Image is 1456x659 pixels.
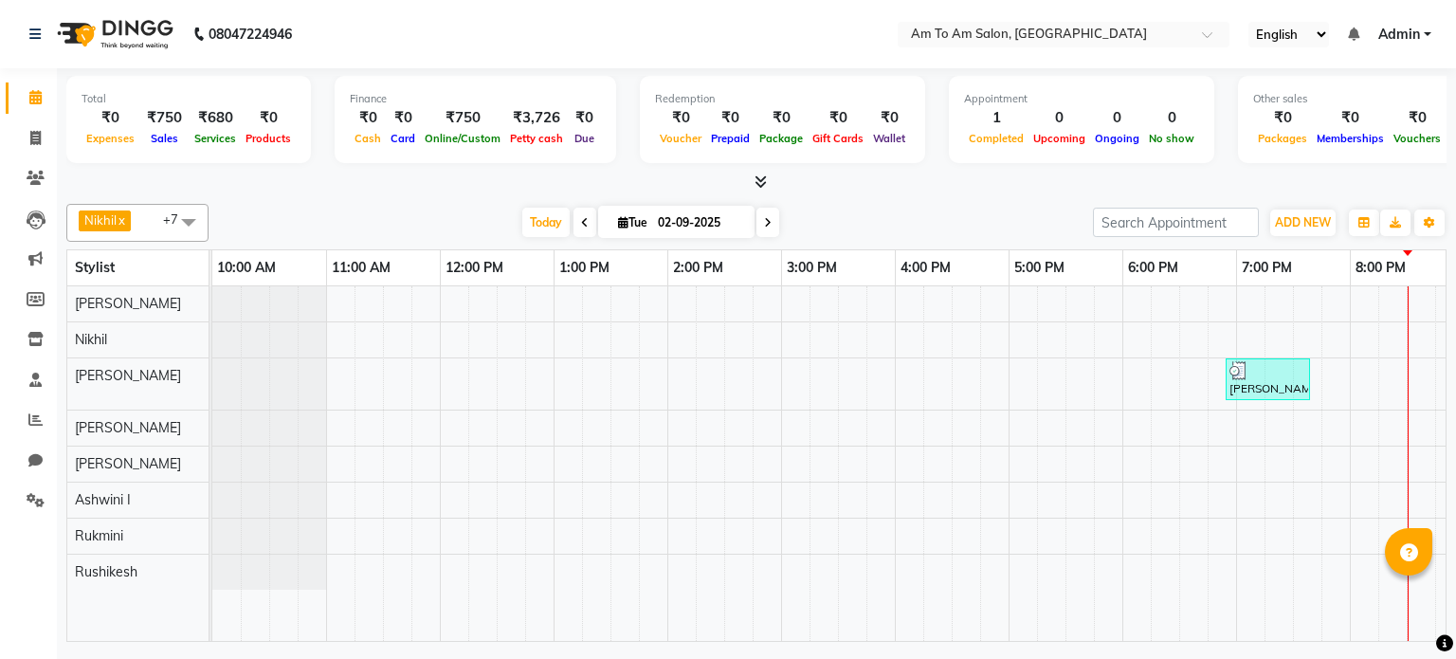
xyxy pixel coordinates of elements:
[350,132,386,145] span: Cash
[386,107,420,129] div: ₹0
[190,107,241,129] div: ₹680
[522,208,570,237] span: Today
[386,132,420,145] span: Card
[1312,132,1389,145] span: Memberships
[190,132,241,145] span: Services
[668,254,728,282] a: 2:00 PM
[350,91,601,107] div: Finance
[964,132,1028,145] span: Completed
[808,107,868,129] div: ₹0
[420,107,505,129] div: ₹750
[1028,132,1090,145] span: Upcoming
[1093,208,1259,237] input: Search Appointment
[896,254,955,282] a: 4:00 PM
[1378,25,1420,45] span: Admin
[75,563,137,580] span: Rushikesh
[212,254,281,282] a: 10:00 AM
[964,107,1028,129] div: 1
[1275,215,1331,229] span: ADD NEW
[655,107,706,129] div: ₹0
[327,254,395,282] a: 11:00 AM
[613,215,652,229] span: Tue
[1389,132,1446,145] span: Vouchers
[782,254,842,282] a: 3:00 PM
[1270,210,1336,236] button: ADD NEW
[655,91,910,107] div: Redemption
[706,107,755,129] div: ₹0
[420,132,505,145] span: Online/Custom
[1253,132,1312,145] span: Packages
[75,419,181,436] span: [PERSON_NAME]
[1010,254,1069,282] a: 5:00 PM
[241,132,296,145] span: Products
[568,107,601,129] div: ₹0
[146,132,183,145] span: Sales
[75,527,123,544] span: Rukmini
[75,295,181,312] span: [PERSON_NAME]
[655,132,706,145] span: Voucher
[163,211,192,227] span: +7
[82,107,139,129] div: ₹0
[1376,583,1437,640] iframe: chat widget
[1312,107,1389,129] div: ₹0
[1228,361,1308,397] div: [PERSON_NAME], TK01, 06:55 PM-07:40 PM, Hair Cut - [DEMOGRAPHIC_DATA] (With Hair Wash) (₹799)
[1144,107,1199,129] div: 0
[117,212,125,228] a: x
[1123,254,1183,282] a: 6:00 PM
[350,107,386,129] div: ₹0
[1389,107,1446,129] div: ₹0
[75,367,181,384] span: [PERSON_NAME]
[82,91,296,107] div: Total
[241,107,296,129] div: ₹0
[868,107,910,129] div: ₹0
[755,107,808,129] div: ₹0
[652,209,747,237] input: 2025-09-02
[1253,107,1312,129] div: ₹0
[505,132,568,145] span: Petty cash
[139,107,190,129] div: ₹750
[441,254,508,282] a: 12:00 PM
[75,491,131,508] span: Ashwini I
[555,254,614,282] a: 1:00 PM
[505,107,568,129] div: ₹3,726
[706,132,755,145] span: Prepaid
[964,91,1199,107] div: Appointment
[82,132,139,145] span: Expenses
[1144,132,1199,145] span: No show
[868,132,910,145] span: Wallet
[1028,107,1090,129] div: 0
[1090,132,1144,145] span: Ongoing
[48,8,178,61] img: logo
[75,455,181,472] span: [PERSON_NAME]
[808,132,868,145] span: Gift Cards
[570,132,599,145] span: Due
[84,212,117,228] span: Nikhil
[209,8,292,61] b: 08047224946
[75,331,107,348] span: Nikhil
[1237,254,1297,282] a: 7:00 PM
[1090,107,1144,129] div: 0
[755,132,808,145] span: Package
[75,259,115,276] span: Stylist
[1351,254,1410,282] a: 8:00 PM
